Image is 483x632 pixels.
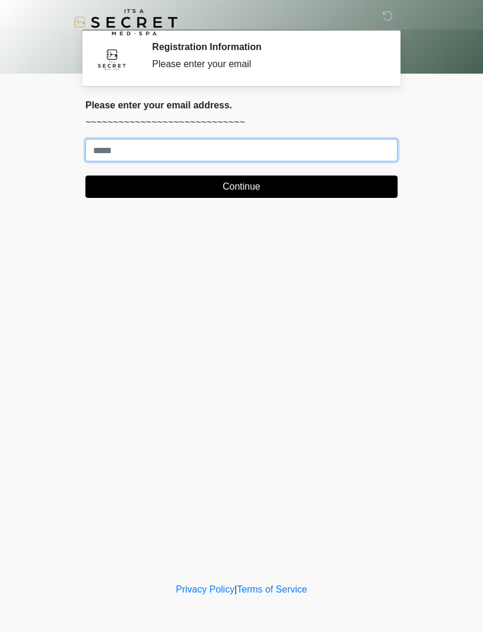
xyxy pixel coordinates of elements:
[234,584,237,594] a: |
[94,41,130,77] img: Agent Avatar
[74,9,177,35] img: It's A Secret Med Spa Logo
[85,176,398,198] button: Continue
[176,584,235,594] a: Privacy Policy
[152,41,380,52] h2: Registration Information
[237,584,307,594] a: Terms of Service
[85,115,398,130] p: ~~~~~~~~~~~~~~~~~~~~~~~~~~~~~
[85,100,398,111] h2: Please enter your email address.
[152,57,380,71] div: Please enter your email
